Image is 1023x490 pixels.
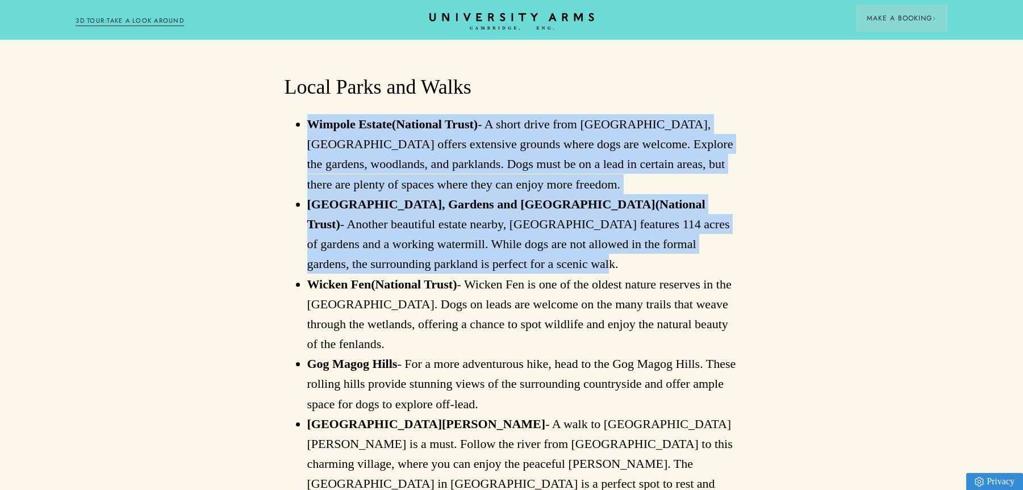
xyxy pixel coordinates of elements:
[307,274,739,354] li: - Wicken Fen is one of the oldest nature reserves in the [GEOGRAPHIC_DATA]. Dogs on leads are wel...
[307,117,392,131] span: Wimpole Estate
[392,117,478,131] strong: (National Trust)
[429,13,594,31] a: Home
[76,16,184,26] a: 3D TOUR:TAKE A LOOK AROUND
[307,114,739,194] li: - A short drive from [GEOGRAPHIC_DATA], [GEOGRAPHIC_DATA] offers extensive grounds where dogs are...
[307,197,705,231] strong: (National Trust)
[307,354,739,414] li: - For a more adventurous hike, head to the Gog Magog Hills. These rolling hills provide stunning ...
[307,417,546,431] strong: [GEOGRAPHIC_DATA][PERSON_NAME]
[307,357,398,371] span: Gog Magog Hills
[307,197,655,211] span: [GEOGRAPHIC_DATA], Gardens and [GEOGRAPHIC_DATA]
[932,16,936,20] img: Arrow icon
[966,473,1023,490] a: Privacy
[371,277,457,291] strong: (National Trust)
[307,194,739,274] li: - Another beautiful estate nearby, [GEOGRAPHIC_DATA] features 114 acres of gardens and a working ...
[867,13,936,23] span: Make a Booking
[307,277,371,291] span: Wicken Fen
[975,477,984,487] img: Privacy
[855,5,947,32] button: Make a BookingArrow icon
[285,74,739,101] h3: Local Parks and Walks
